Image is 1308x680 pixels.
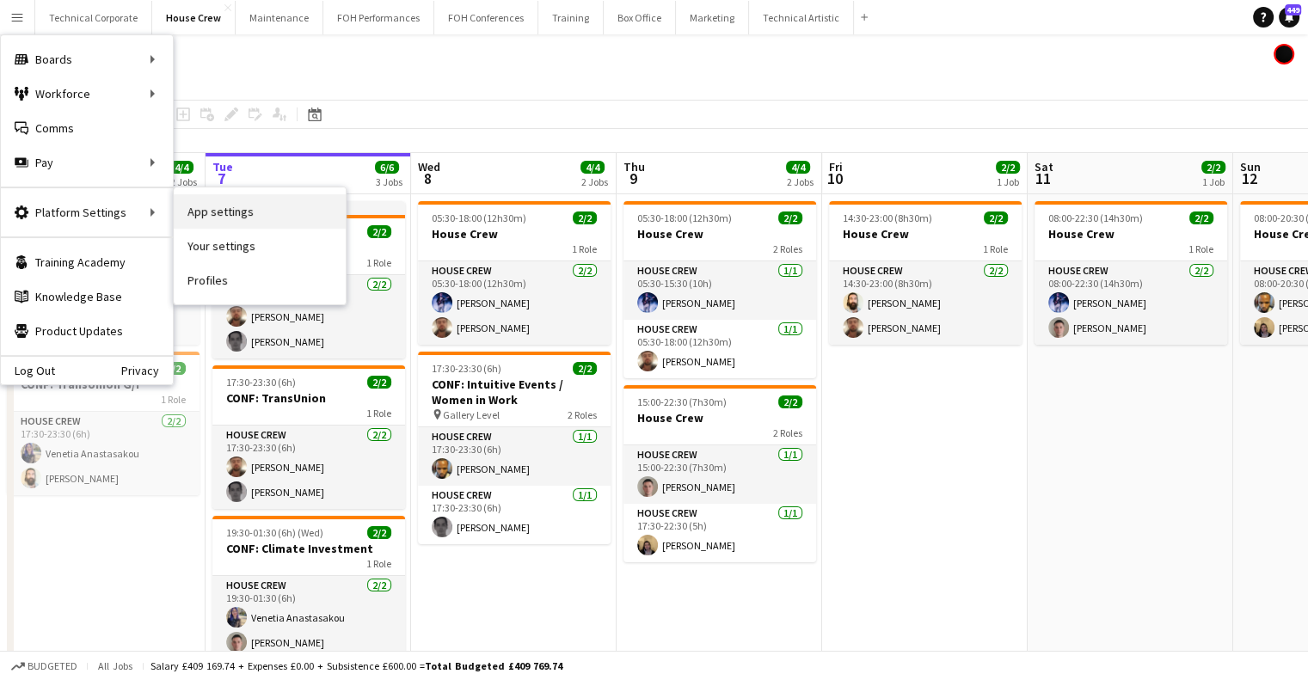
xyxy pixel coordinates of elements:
[1,245,173,279] a: Training Academy
[366,256,391,269] span: 1 Role
[621,168,645,188] span: 9
[425,659,562,672] span: Total Budgeted £409 769.74
[826,168,843,188] span: 10
[174,194,346,229] a: App settings
[212,365,405,509] app-job-card: 17:30-23:30 (6h)2/2CONF: TransUnion1 RoleHouse Crew2/217:30-23:30 (6h)[PERSON_NAME][PERSON_NAME]
[604,1,676,34] button: Box Office
[623,159,645,175] span: Thu
[1285,4,1301,15] span: 449
[236,1,323,34] button: Maintenance
[581,175,608,188] div: 2 Jobs
[95,659,136,672] span: All jobs
[623,504,816,562] app-card-role: House Crew1/117:30-22:30 (5h)[PERSON_NAME]
[829,159,843,175] span: Fri
[829,261,1022,345] app-card-role: House Crew2/214:30-23:00 (8h30m)[PERSON_NAME][PERSON_NAME]
[623,445,816,504] app-card-role: House Crew1/115:00-22:30 (7h30m)[PERSON_NAME]
[7,412,200,495] app-card-role: House Crew2/217:30-23:30 (6h)Venetia Anastasakou[PERSON_NAME]
[1274,44,1294,64] app-user-avatar: Gabrielle Barr
[7,352,200,495] app-job-card: 17:30-23:30 (6h)2/2CONF: TransUnion G/I1 RoleHouse Crew2/217:30-23:30 (6h)Venetia Anastasakou[PER...
[1,145,173,180] div: Pay
[174,263,346,297] a: Profiles
[212,576,405,659] app-card-role: House Crew2/219:30-01:30 (6h)Venetia Anastasakou[PERSON_NAME]
[1,111,173,145] a: Comms
[1,279,173,314] a: Knowledge Base
[169,161,193,174] span: 4/4
[997,175,1019,188] div: 1 Job
[212,159,233,175] span: Tue
[418,427,611,486] app-card-role: House Crew1/117:30-23:30 (6h)[PERSON_NAME]
[1240,159,1261,175] span: Sun
[415,168,440,188] span: 8
[375,161,399,174] span: 6/6
[367,526,391,539] span: 2/2
[418,159,440,175] span: Wed
[434,1,538,34] button: FOH Conferences
[418,352,611,544] app-job-card: 17:30-23:30 (6h)2/2CONF: Intuitive Events / Women in Work Gallery Level2 RolesHouse Crew1/117:30-...
[623,226,816,242] h3: House Crew
[637,395,727,408] span: 15:00-22:30 (7h30m)
[676,1,749,34] button: Marketing
[996,161,1020,174] span: 2/2
[28,660,77,672] span: Budgeted
[1279,7,1299,28] a: 449
[418,377,611,407] h3: CONF: Intuitive Events / Women in Work
[1188,242,1213,255] span: 1 Role
[1237,168,1261,188] span: 12
[432,211,526,224] span: 05:30-18:00 (12h30m)
[367,376,391,389] span: 2/2
[749,1,854,34] button: Technical Artistic
[1,195,173,230] div: Platform Settings
[1035,226,1227,242] h3: House Crew
[212,541,405,556] h3: CONF: Climate Investment
[829,226,1022,242] h3: House Crew
[212,390,405,406] h3: CONF: TransUnion
[121,364,173,377] a: Privacy
[1,314,173,348] a: Product Updates
[1,77,173,111] div: Workforce
[573,362,597,375] span: 2/2
[572,242,597,255] span: 1 Role
[376,175,402,188] div: 3 Jobs
[1048,211,1143,224] span: 08:00-22:30 (14h30m)
[1035,159,1053,175] span: Sat
[226,376,296,389] span: 17:30-23:30 (6h)
[1035,201,1227,345] app-job-card: 08:00-22:30 (14h30m)2/2House Crew1 RoleHouse Crew2/208:00-22:30 (14h30m)[PERSON_NAME][PERSON_NAME]
[623,320,816,378] app-card-role: House Crew1/105:30-18:00 (12h30m)[PERSON_NAME]
[773,426,802,439] span: 2 Roles
[212,516,405,659] app-job-card: 19:30-01:30 (6h) (Wed)2/2CONF: Climate Investment1 RoleHouse Crew2/219:30-01:30 (6h)Venetia Anast...
[35,1,152,34] button: Technical Corporate
[538,1,604,34] button: Training
[443,408,500,421] span: Gallery Level
[568,408,597,421] span: 2 Roles
[418,201,611,345] div: 05:30-18:00 (12h30m)2/2House Crew1 RoleHouse Crew2/205:30-18:00 (12h30m)[PERSON_NAME][PERSON_NAME]
[212,426,405,509] app-card-role: House Crew2/217:30-23:30 (6h)[PERSON_NAME][PERSON_NAME]
[623,410,816,426] h3: House Crew
[1,42,173,77] div: Boards
[580,161,605,174] span: 4/4
[778,211,802,224] span: 2/2
[829,201,1022,345] app-job-card: 14:30-23:00 (8h30m)2/2House Crew1 RoleHouse Crew2/214:30-23:00 (8h30m)[PERSON_NAME][PERSON_NAME]
[1189,211,1213,224] span: 2/2
[786,161,810,174] span: 4/4
[773,242,802,255] span: 2 Roles
[1035,261,1227,345] app-card-role: House Crew2/208:00-22:30 (14h30m)[PERSON_NAME][PERSON_NAME]
[170,175,197,188] div: 2 Jobs
[843,211,932,224] span: 14:30-23:00 (8h30m)
[573,211,597,224] span: 2/2
[161,393,186,406] span: 1 Role
[1,364,55,377] a: Log Out
[637,211,732,224] span: 05:30-18:00 (12h30m)
[150,659,562,672] div: Salary £409 169.74 + Expenses £0.00 + Subsistence £600.00 =
[418,261,611,345] app-card-role: House Crew2/205:30-18:00 (12h30m)[PERSON_NAME][PERSON_NAME]
[623,201,816,378] app-job-card: 05:30-18:00 (12h30m)2/2House Crew2 RolesHouse Crew1/105:30-15:30 (10h)[PERSON_NAME]House Crew1/10...
[623,385,816,562] div: 15:00-22:30 (7h30m)2/2House Crew2 RolesHouse Crew1/115:00-22:30 (7h30m)[PERSON_NAME]House Crew1/1...
[623,261,816,320] app-card-role: House Crew1/105:30-15:30 (10h)[PERSON_NAME]
[787,175,814,188] div: 2 Jobs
